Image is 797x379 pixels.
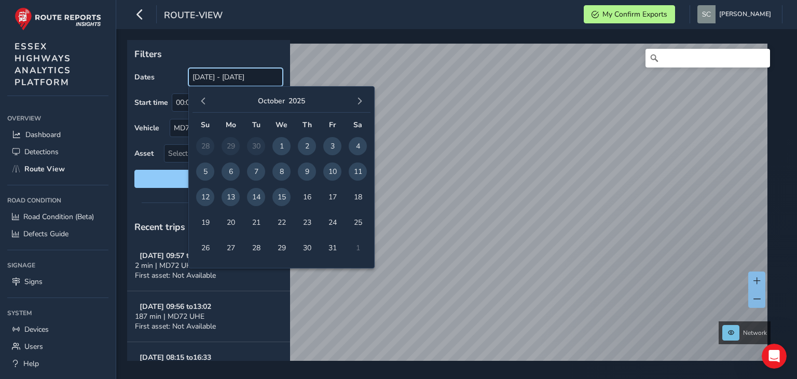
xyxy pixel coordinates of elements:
span: Recent trips [134,221,185,233]
img: rr logo [15,7,101,31]
span: First asset: Not Available [135,321,216,331]
a: Route View [7,160,108,178]
span: 18 [349,188,367,206]
span: Route View [24,164,65,174]
span: 21 [247,213,265,232]
span: 3 [323,137,341,155]
span: 2 min | MD72 UHE [135,261,196,270]
span: Select an asset code [164,145,265,162]
span: Detections [24,147,59,157]
a: Users [7,338,108,355]
a: Dashboard [7,126,108,143]
span: Su [201,120,210,130]
button: My Confirm Exports [584,5,675,23]
strong: [DATE] 09:57 to 09:59 [140,251,211,261]
span: First asset: Not Available [135,270,216,280]
span: Reset filters [142,174,275,184]
span: We [276,120,287,130]
span: 30 [298,239,316,257]
button: [DATE] 09:56 to13:02187 min | MD72 UHEFirst asset: Not Available [127,291,290,342]
span: 13 [222,188,240,206]
button: Reset filters [134,170,283,188]
span: 22 [272,213,291,232]
span: 11 [349,163,367,181]
div: MD72 UHE [170,119,265,137]
a: Signs [7,273,108,290]
span: 15 [272,188,291,206]
strong: [DATE] 09:56 to 13:02 [140,302,211,312]
span: Network [743,329,767,337]
span: 6 [222,163,240,181]
span: 187 min | MD72 UHE [135,312,204,321]
span: 14 [247,188,265,206]
span: Tu [252,120,260,130]
button: October [258,96,285,106]
a: Road Condition (Beta) [7,208,108,225]
canvas: Map [131,44,767,373]
span: 16 [298,188,316,206]
span: Mo [226,120,236,130]
iframe: Intercom live chat [762,344,787,369]
span: 4 [349,137,367,155]
div: Overview [7,111,108,126]
span: 29 [272,239,291,257]
span: Th [303,120,312,130]
button: 2025 [288,96,305,106]
div: Road Condition [7,193,108,208]
span: Road Condition (Beta) [23,212,94,222]
span: 27 [222,239,240,257]
button: [DATE] 09:57 to09:592 min | MD72 UHEFirst asset: Not Available [127,240,290,291]
a: Defects Guide [7,225,108,242]
span: 20 [222,213,240,232]
span: Help [23,359,39,369]
span: [PERSON_NAME] [719,5,771,23]
span: route-view [164,9,223,23]
span: 2 [298,137,316,155]
a: Devices [7,321,108,338]
span: 7 [247,163,265,181]
span: Devices [24,324,49,334]
span: 1 [272,137,291,155]
label: Dates [134,72,155,82]
span: 9 [298,163,316,181]
p: Filters [134,47,283,61]
strong: [DATE] 08:15 to 16:33 [140,353,211,362]
span: 25 [349,213,367,232]
button: [PERSON_NAME] [697,5,775,23]
span: 28 [247,239,265,257]
div: Signage [7,258,108,273]
span: Dashboard [25,130,61,140]
span: 8 [272,163,291,181]
div: System [7,305,108,321]
img: diamond-layout [697,5,716,23]
a: Help [7,355,108,372]
span: 10 [323,163,341,181]
span: 23 [298,213,316,232]
input: Search [645,49,770,67]
span: 19 [196,213,214,232]
span: 31 [323,239,341,257]
span: Fr [329,120,336,130]
span: 17 [323,188,341,206]
span: 12 [196,188,214,206]
label: Start time [134,98,168,107]
span: Users [24,342,43,351]
label: Vehicle [134,123,159,133]
span: My Confirm Exports [602,9,667,19]
span: 26 [196,239,214,257]
span: ESSEX HIGHWAYS ANALYTICS PLATFORM [15,40,71,88]
span: Sa [353,120,362,130]
span: 24 [323,213,341,232]
span: Signs [24,277,43,287]
span: 5 [196,163,214,181]
span: Defects Guide [23,229,68,239]
label: Asset [134,148,154,158]
a: Detections [7,143,108,160]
